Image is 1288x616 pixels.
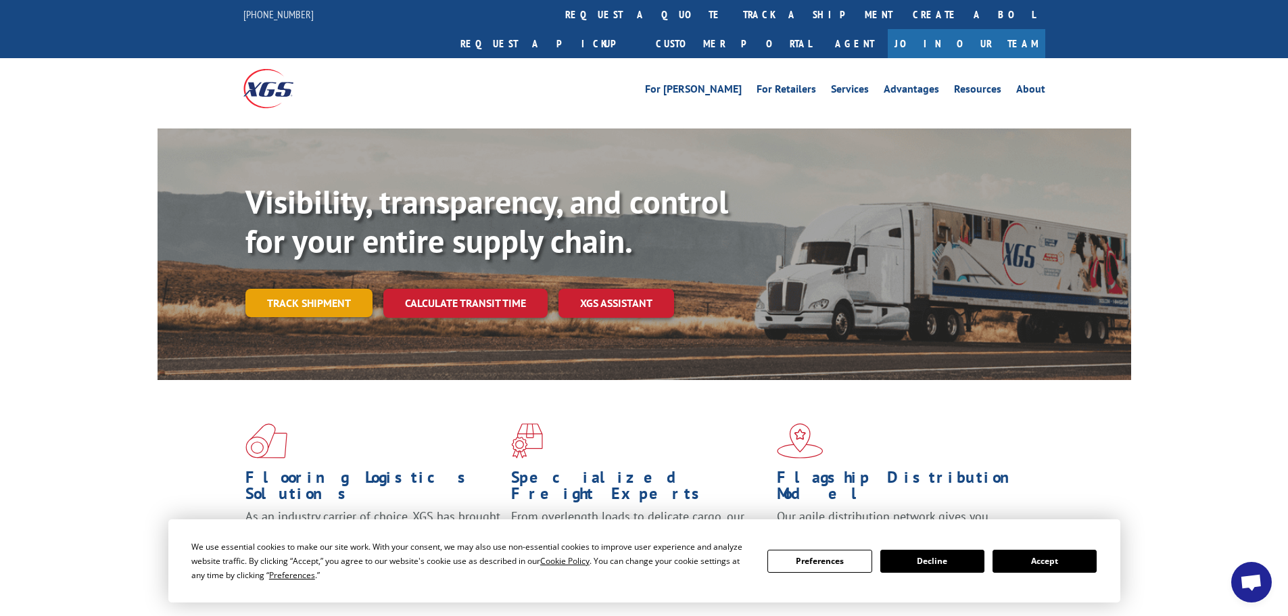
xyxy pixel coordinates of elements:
b: Visibility, transparency, and control for your entire supply chain. [245,181,728,262]
span: Cookie Policy [540,555,590,567]
p: From overlength loads to delicate cargo, our experienced staff knows the best way to move your fr... [511,508,767,569]
img: xgs-icon-flagship-distribution-model-red [777,423,824,458]
a: Track shipment [245,289,373,317]
div: Open chat [1231,562,1272,602]
a: Resources [954,84,1001,99]
a: [PHONE_NUMBER] [243,7,314,21]
div: Cookie Consent Prompt [168,519,1120,602]
h1: Specialized Freight Experts [511,469,767,508]
a: Calculate transit time [383,289,548,318]
a: For Retailers [757,84,816,99]
div: We use essential cookies to make our site work. With your consent, we may also use non-essential ... [191,540,751,582]
a: For [PERSON_NAME] [645,84,742,99]
img: xgs-icon-focused-on-flooring-red [511,423,543,458]
a: Services [831,84,869,99]
img: xgs-icon-total-supply-chain-intelligence-red [245,423,287,458]
a: Agent [821,29,888,58]
a: Request a pickup [450,29,646,58]
button: Decline [880,550,984,573]
a: Advantages [884,84,939,99]
button: Preferences [767,550,872,573]
h1: Flagship Distribution Model [777,469,1032,508]
span: Our agile distribution network gives you nationwide inventory management on demand. [777,508,1026,540]
span: Preferences [269,569,315,581]
button: Accept [993,550,1097,573]
a: Join Our Team [888,29,1045,58]
h1: Flooring Logistics Solutions [245,469,501,508]
span: As an industry carrier of choice, XGS has brought innovation and dedication to flooring logistics... [245,508,500,556]
a: Customer Portal [646,29,821,58]
a: XGS ASSISTANT [558,289,674,318]
a: About [1016,84,1045,99]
